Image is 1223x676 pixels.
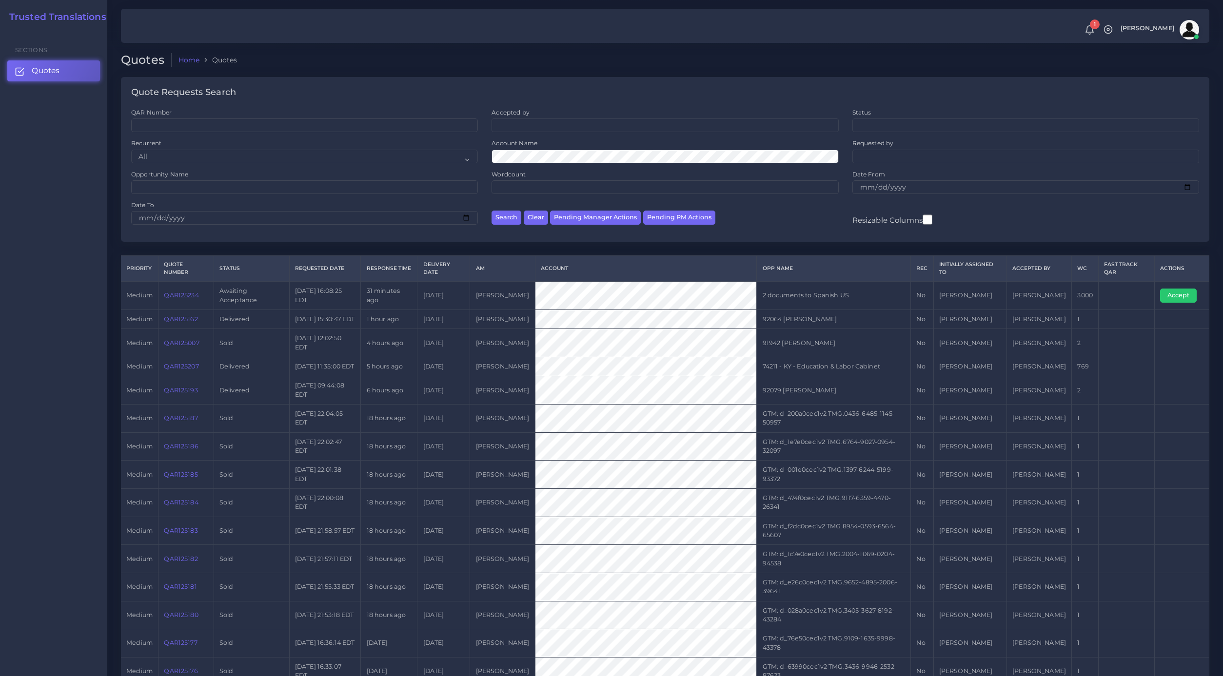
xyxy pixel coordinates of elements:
td: [PERSON_NAME] [470,629,535,657]
label: Date To [131,201,154,209]
td: [DATE] 21:55:33 EDT [289,573,361,601]
td: [DATE] [417,629,470,657]
td: [PERSON_NAME] [470,461,535,489]
td: No [911,573,933,601]
span: medium [126,414,153,422]
td: 1 [1072,309,1099,328]
td: 92079 [PERSON_NAME] [757,376,911,405]
th: WC [1072,256,1099,281]
td: 18 hours ago [361,461,417,489]
td: [DATE] [361,629,417,657]
a: QAR125184 [164,499,198,506]
td: [PERSON_NAME] [470,489,535,517]
td: [DATE] 22:04:05 EDT [289,405,361,433]
td: [PERSON_NAME] [1007,329,1072,357]
td: 18 hours ago [361,517,417,545]
td: 6 hours ago [361,376,417,405]
span: medium [126,583,153,590]
a: QAR125181 [164,583,197,590]
td: Delivered [214,376,289,405]
td: Sold [214,545,289,573]
td: 1 [1072,573,1099,601]
td: GTM: d_028a0cec1v2 TMG.3405-3627-8192-43284 [757,601,911,629]
td: No [911,629,933,657]
td: Sold [214,432,289,461]
td: Sold [214,601,289,629]
td: Sold [214,405,289,433]
th: Priority [121,256,158,281]
td: No [911,357,933,376]
td: [PERSON_NAME] [470,357,535,376]
td: [DATE] [417,545,470,573]
td: [PERSON_NAME] [1007,309,1072,328]
td: [DATE] [417,517,470,545]
span: medium [126,291,153,299]
td: Sold [214,629,289,657]
button: Pending Manager Actions [550,211,641,225]
td: No [911,432,933,461]
td: No [911,461,933,489]
span: medium [126,667,153,675]
a: [PERSON_NAME]avatar [1116,20,1203,39]
th: Initially Assigned to [933,256,1006,281]
td: [PERSON_NAME] [1007,461,1072,489]
td: [DATE] [417,601,470,629]
td: [DATE] 21:58:57 EDT [289,517,361,545]
span: 1 [1090,19,1100,29]
td: 1 [1072,629,1099,657]
input: Resizable Columns [923,213,932,226]
td: 1 [1072,432,1099,461]
td: [DATE] 22:00:08 EDT [289,489,361,517]
td: [DATE] 16:08:25 EDT [289,281,361,309]
td: GTM: d_1c7e0cec1v2 TMG.2004-1069-0204-94538 [757,545,911,573]
td: [PERSON_NAME] [1007,629,1072,657]
span: medium [126,499,153,506]
td: [DATE] [417,376,470,405]
td: [DATE] 21:57:11 EDT [289,545,361,573]
span: Sections [15,46,47,54]
td: [DATE] [417,461,470,489]
td: Awaiting Acceptance [214,281,289,309]
td: 3000 [1072,281,1099,309]
span: medium [126,443,153,450]
td: [PERSON_NAME] [1007,601,1072,629]
label: Status [852,108,871,116]
td: [DATE] [417,405,470,433]
td: No [911,329,933,357]
td: [PERSON_NAME] [933,545,1006,573]
span: medium [126,471,153,478]
td: [DATE] [417,573,470,601]
th: Actions [1154,256,1209,281]
a: Quotes [7,60,100,81]
td: [DATE] [417,432,470,461]
td: No [911,405,933,433]
button: Search [492,211,521,225]
a: QAR125176 [164,667,197,675]
td: [PERSON_NAME] [470,601,535,629]
a: QAR125185 [164,471,197,478]
td: Sold [214,489,289,517]
td: 769 [1072,357,1099,376]
td: 4 hours ago [361,329,417,357]
a: 1 [1081,25,1098,35]
td: No [911,281,933,309]
td: 1 hour ago [361,309,417,328]
a: Accept [1160,291,1203,299]
td: [DATE] 15:30:47 EDT [289,309,361,328]
td: 74211 - KY - Education & Labor Cabinet [757,357,911,376]
td: [PERSON_NAME] [470,405,535,433]
span: Quotes [32,65,59,76]
td: 18 hours ago [361,432,417,461]
th: Fast Track QAR [1099,256,1154,281]
th: Delivery Date [417,256,470,281]
td: 18 hours ago [361,573,417,601]
td: GTM: d_76e50cec1v2 TMG.9109-1635-9998-43378 [757,629,911,657]
a: Trusted Translations [2,12,106,23]
span: medium [126,611,153,618]
td: 5 hours ago [361,357,417,376]
td: [PERSON_NAME] [933,573,1006,601]
td: 18 hours ago [361,489,417,517]
a: QAR125186 [164,443,198,450]
a: QAR125207 [164,363,198,370]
